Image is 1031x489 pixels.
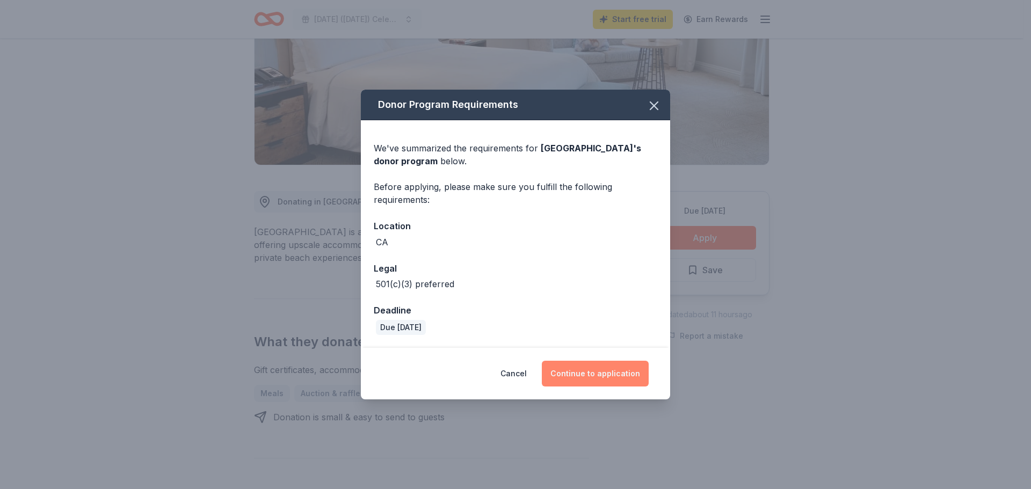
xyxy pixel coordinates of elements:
div: CA [376,236,388,249]
button: Cancel [500,361,527,386]
div: Before applying, please make sure you fulfill the following requirements: [374,180,657,206]
div: Legal [374,261,657,275]
div: Donor Program Requirements [361,90,670,120]
div: Location [374,219,657,233]
button: Continue to application [542,361,649,386]
div: We've summarized the requirements for below. [374,142,657,167]
div: 501(c)(3) preferred [376,278,454,290]
div: Due [DATE] [376,320,426,335]
div: Deadline [374,303,657,317]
